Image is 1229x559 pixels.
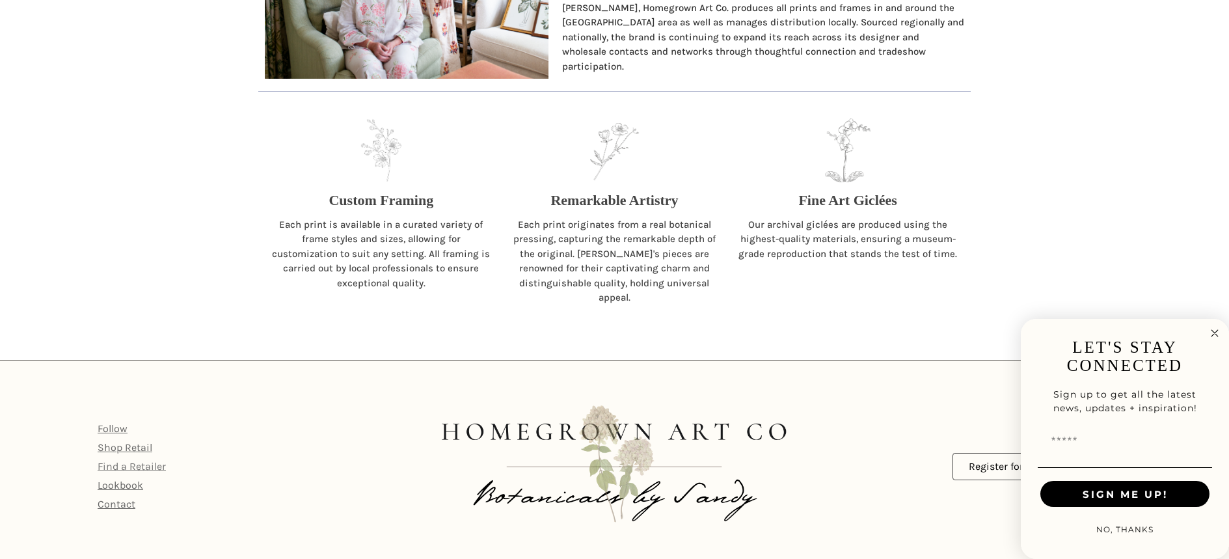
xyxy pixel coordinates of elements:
input: Email [1040,428,1209,454]
p: Fine Art Giclées [798,189,897,211]
span: LET'S STAY CONNECTED [1067,338,1183,374]
button: Close dialog [1207,325,1222,341]
p: Our archival giclées are produced using the highest-quality materials, ensuring a museum-grade re... [738,217,958,262]
button: NO, THANKS [1090,517,1160,543]
p: Each print originates from a real botanical pressing, capturing the remarkable depth of the origi... [505,217,725,305]
div: FLYOUT Form [1021,319,1229,559]
a: Find a Retailer [98,460,166,472]
p: Each print is available in a curated variety of frame styles and sizes, allowing for customizatio... [271,217,491,291]
p: Remarkable Artistry [550,189,678,211]
span: Sign up to get all the latest news, updates + inspiration! [1053,389,1197,414]
img: undelrine [1038,467,1212,468]
a: Shop Retail [98,441,152,454]
a: Lookbook [98,479,143,491]
a: Register for an Account [952,453,1096,480]
button: SIGN ME UP! [1040,481,1209,507]
a: Contact [98,498,135,510]
p: Custom Framing [329,189,433,211]
a: Follow [98,422,128,435]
